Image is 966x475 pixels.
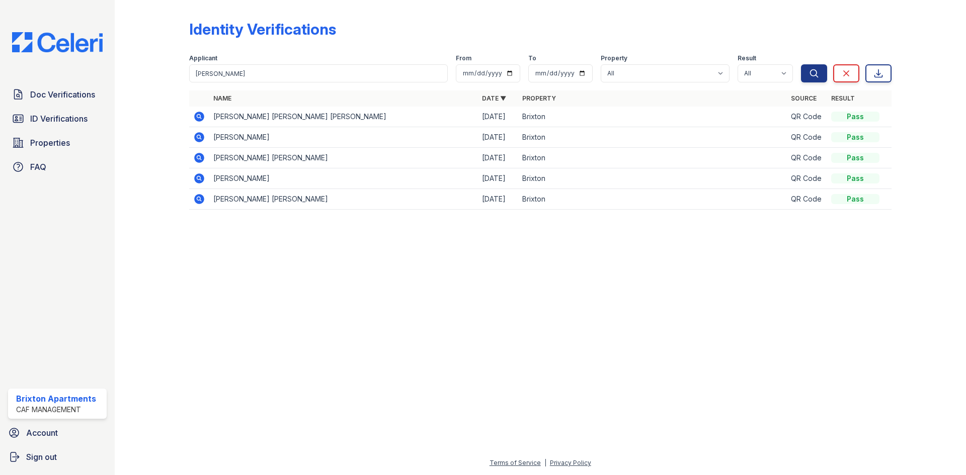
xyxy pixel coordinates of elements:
[30,88,95,101] span: Doc Verifications
[518,107,787,127] td: Brixton
[456,54,471,62] label: From
[490,459,541,466] a: Terms of Service
[787,189,827,210] td: QR Code
[550,459,591,466] a: Privacy Policy
[831,112,879,122] div: Pass
[4,447,111,467] a: Sign out
[831,173,879,183] div: Pass
[8,133,107,153] a: Properties
[16,405,96,415] div: CAF Management
[787,148,827,168] td: QR Code
[30,113,88,125] span: ID Verifications
[478,168,518,189] td: [DATE]
[787,127,827,148] td: QR Code
[528,54,536,62] label: To
[831,132,879,142] div: Pass
[478,127,518,148] td: [DATE]
[831,94,855,102] a: Result
[26,427,58,439] span: Account
[791,94,817,102] a: Source
[518,127,787,148] td: Brixton
[213,94,231,102] a: Name
[209,168,478,189] td: [PERSON_NAME]
[482,94,506,102] a: Date ▼
[209,189,478,210] td: [PERSON_NAME] [PERSON_NAME]
[738,54,756,62] label: Result
[209,127,478,148] td: [PERSON_NAME]
[831,194,879,204] div: Pass
[4,423,111,443] a: Account
[8,157,107,177] a: FAQ
[189,64,448,82] input: Search by name or phone number
[518,189,787,210] td: Brixton
[16,393,96,405] div: Brixton Apartments
[478,189,518,210] td: [DATE]
[30,161,46,173] span: FAQ
[189,20,336,38] div: Identity Verifications
[30,137,70,149] span: Properties
[518,148,787,168] td: Brixton
[522,94,556,102] a: Property
[4,32,111,52] img: CE_Logo_Blue-a8612792a0a2168367f1c8372b55b34899dd931a85d93a1a3d3e32e68fde9ad4.png
[478,107,518,127] td: [DATE]
[478,148,518,168] td: [DATE]
[209,148,478,168] td: [PERSON_NAME] [PERSON_NAME]
[189,54,217,62] label: Applicant
[831,153,879,163] div: Pass
[601,54,627,62] label: Property
[518,168,787,189] td: Brixton
[26,451,57,463] span: Sign out
[787,107,827,127] td: QR Code
[8,84,107,105] a: Doc Verifications
[544,459,546,466] div: |
[209,107,478,127] td: [PERSON_NAME] [PERSON_NAME] [PERSON_NAME]
[8,109,107,129] a: ID Verifications
[787,168,827,189] td: QR Code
